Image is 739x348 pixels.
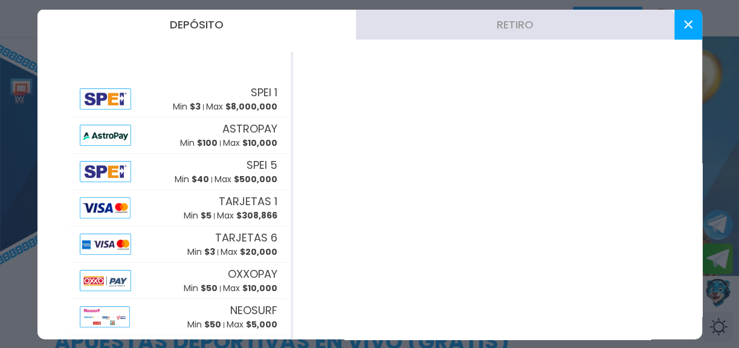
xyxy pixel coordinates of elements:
[206,100,277,113] p: Max
[223,282,277,295] p: Max
[37,9,356,39] button: Depósito
[175,173,209,186] p: Min
[247,157,277,173] span: SPEI 5
[221,246,277,258] p: Max
[201,282,218,294] span: $ 50
[242,282,277,294] span: $ 10,000
[66,80,291,117] button: AlipaySPEI 1Min $3Max $8,000,000
[187,246,215,258] p: Min
[80,269,132,291] img: Alipay
[246,318,277,330] span: $ 5,000
[66,226,291,262] button: AlipayTARJETAS 6Min $3Max $20,000
[184,209,211,222] p: Min
[80,88,132,109] img: Alipay
[80,233,132,254] img: Alipay
[66,153,291,189] button: AlipaySPEI 5Min $40Max $500,000
[201,209,211,222] span: $ 5
[66,262,291,298] button: AlipayOXXOPAYMin $50Max $10,000
[190,100,201,113] span: $ 3
[227,318,277,331] p: Max
[236,209,277,222] span: $ 308,866
[234,173,277,185] span: $ 500,000
[240,246,277,258] span: $ 20,000
[80,197,131,218] img: Alipay
[230,302,277,318] span: NEOSURF
[184,282,218,295] p: Min
[80,160,132,182] img: Alipay
[204,318,221,330] span: $ 50
[215,229,277,246] span: TARJETAS 6
[187,318,221,331] p: Min
[66,298,291,335] button: AlipayNEOSURFMin $50Max $5,000
[173,100,201,113] p: Min
[204,246,215,258] span: $ 3
[66,117,291,153] button: AlipayASTROPAYMin $100Max $10,000
[222,120,277,137] span: ASTROPAY
[242,137,277,149] span: $ 10,000
[223,137,277,149] p: Max
[192,173,209,185] span: $ 40
[66,189,291,226] button: AlipayTARJETAS 1Min $5Max $308,866
[356,9,674,39] button: Retiro
[215,173,277,186] p: Max
[228,266,277,282] span: OXXOPAY
[251,84,277,100] span: SPEI 1
[225,100,277,113] span: $ 8,000,000
[197,137,218,149] span: $ 100
[219,193,277,209] span: TARJETAS 1
[180,137,218,149] p: Min
[217,209,277,222] p: Max
[80,306,130,327] img: Alipay
[80,124,132,145] img: Alipay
